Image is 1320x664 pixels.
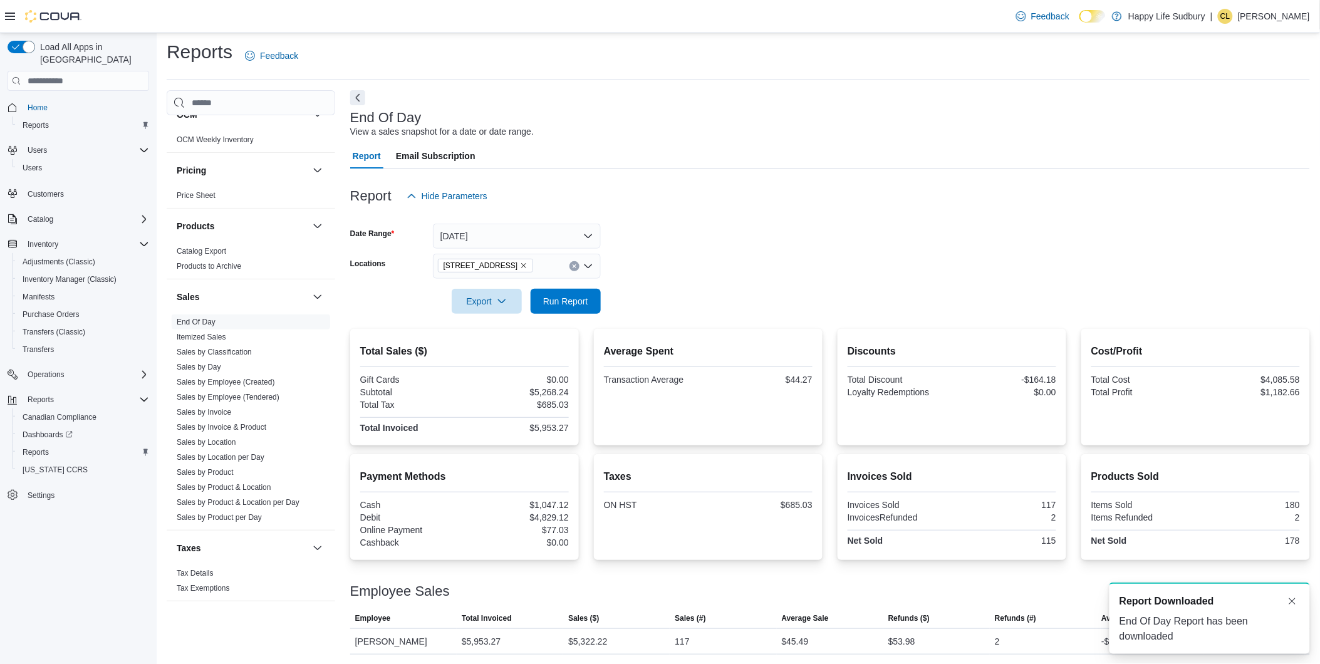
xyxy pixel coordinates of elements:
button: Export [452,289,522,314]
label: Date Range [350,229,395,239]
span: Inventory Manager (Classic) [23,274,117,284]
img: Cova [25,10,81,23]
strong: Net Sold [1091,536,1127,546]
span: Total Invoiced [462,613,512,623]
button: Inventory Manager (Classic) [13,271,154,288]
a: Sales by Product & Location [177,483,271,492]
h3: Employee Sales [350,584,450,599]
span: Products to Archive [177,261,241,271]
button: Dismiss toast [1285,594,1300,609]
span: Tax Details [177,568,214,578]
span: Refunds (#) [995,613,1036,623]
a: Settings [23,488,60,503]
button: Open list of options [583,261,593,271]
a: Sales by Invoice & Product [177,423,266,432]
span: Transfers (Classic) [23,327,85,337]
span: Home [28,103,48,113]
a: Reports [18,445,54,460]
div: 117 [675,634,689,649]
a: Adjustments (Classic) [18,254,100,269]
button: Inventory [23,237,63,252]
button: Reports [13,444,154,461]
span: Feedback [1031,10,1069,23]
div: [PERSON_NAME] [350,629,457,654]
button: Manifests [13,288,154,306]
span: [US_STATE] CCRS [23,465,88,475]
span: Run Report [543,295,588,308]
div: 2 [1198,512,1300,522]
a: Sales by Location [177,438,236,447]
div: Cashback [360,537,462,547]
span: Settings [23,487,149,503]
button: Reports [23,392,59,407]
span: Tax Exemptions [177,583,230,593]
div: View a sales snapshot for a date or date range. [350,125,534,138]
div: Items Refunded [1091,512,1193,522]
div: InvoicesRefunded [848,512,950,522]
a: OCM Weekly Inventory [177,135,254,144]
a: Dashboards [13,426,154,444]
div: Items Sold [1091,500,1193,510]
button: Catalog [23,212,58,227]
a: Feedback [240,43,303,68]
span: Manifests [18,289,149,304]
div: $5,953.27 [462,634,501,649]
a: Purchase Orders [18,307,85,322]
span: Sales by Invoice & Product [177,422,266,432]
button: Clear input [569,261,579,271]
div: Sales [167,314,335,530]
button: Users [13,159,154,177]
span: Employee [355,613,391,623]
span: Adjustments (Classic) [18,254,149,269]
div: 115 [954,536,1056,546]
span: Hide Parameters [422,190,487,202]
div: $45.49 [782,634,809,649]
span: [STREET_ADDRESS] [444,259,518,272]
button: Catalog [3,210,154,228]
span: Feedback [260,49,298,62]
span: Price Sheet [177,190,216,200]
span: Purchase Orders [18,307,149,322]
div: Products [167,244,335,279]
button: Adjustments (Classic) [13,253,154,271]
span: Sales by Invoice [177,407,231,417]
div: $685.03 [467,400,569,410]
div: ON HST [604,500,706,510]
span: Manifests [23,292,55,302]
span: 387 Centre St, Espanola [438,259,534,272]
a: Sales by Product [177,468,234,477]
p: [PERSON_NAME] [1238,9,1310,24]
span: Sales by Day [177,362,221,372]
a: Transfers (Classic) [18,324,90,340]
span: Sales by Employee (Created) [177,377,275,387]
h2: Payment Methods [360,469,569,484]
a: Customers [23,187,69,202]
div: $0.00 [467,375,569,385]
div: $4,085.58 [1198,375,1300,385]
a: Feedback [1011,4,1074,29]
span: Sales by Location per Day [177,452,264,462]
div: $44.27 [710,375,813,385]
div: Total Discount [848,375,950,385]
span: Adjustments (Classic) [23,257,95,267]
span: Sales by Location [177,437,236,447]
h3: Pricing [177,164,206,177]
h2: Invoices Sold [848,469,1056,484]
span: Refunds ($) [888,613,930,623]
span: Report [353,143,381,169]
div: Total Cost [1091,375,1193,385]
span: Customers [23,185,149,201]
span: Transfers (Classic) [18,324,149,340]
div: $4,829.12 [467,512,569,522]
span: Reports [23,392,149,407]
div: Pricing [167,188,335,208]
h2: Discounts [848,344,1056,359]
span: Reports [18,118,149,133]
div: Loyalty Redemptions [848,387,950,397]
div: 180 [1198,500,1300,510]
span: Canadian Compliance [23,412,96,422]
span: Reports [23,120,49,130]
div: $5,953.27 [467,423,569,433]
button: Inventory [3,236,154,253]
